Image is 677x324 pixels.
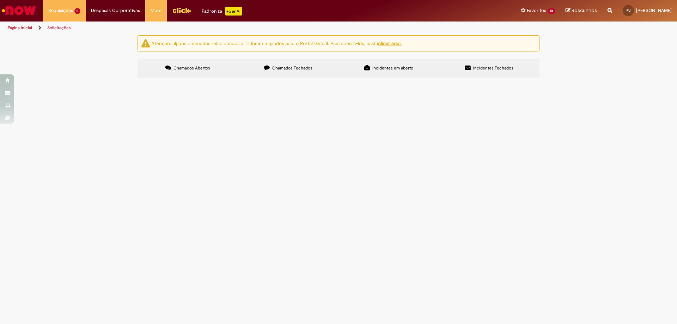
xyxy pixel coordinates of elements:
span: Chamados Fechados [272,65,312,71]
ng-bind-html: Atenção: alguns chamados relacionados a T.I foram migrados para o Portal Global. Para acessá-los,... [151,40,402,46]
img: ServiceNow [1,4,37,18]
a: clicar aqui. [378,40,402,46]
span: Incidentes em aberto [372,65,413,71]
a: Rascunhos [566,7,597,14]
span: Favoritos [527,7,546,14]
span: PJ [627,8,630,13]
p: +GenAi [225,7,242,16]
span: More [151,7,161,14]
a: Solicitações [47,25,71,31]
span: Requisições [48,7,73,14]
img: click_logo_yellow_360x200.png [172,5,191,16]
span: Incidentes Fechados [473,65,513,71]
span: [PERSON_NAME] [636,7,672,13]
span: Chamados Abertos [173,65,210,71]
a: Página inicial [8,25,32,31]
span: Despesas Corporativas [91,7,140,14]
span: Rascunhos [572,7,597,14]
span: 10 [548,8,555,14]
ul: Trilhas de página [5,22,446,35]
div: Padroniza [202,7,242,16]
span: 2 [74,8,80,14]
